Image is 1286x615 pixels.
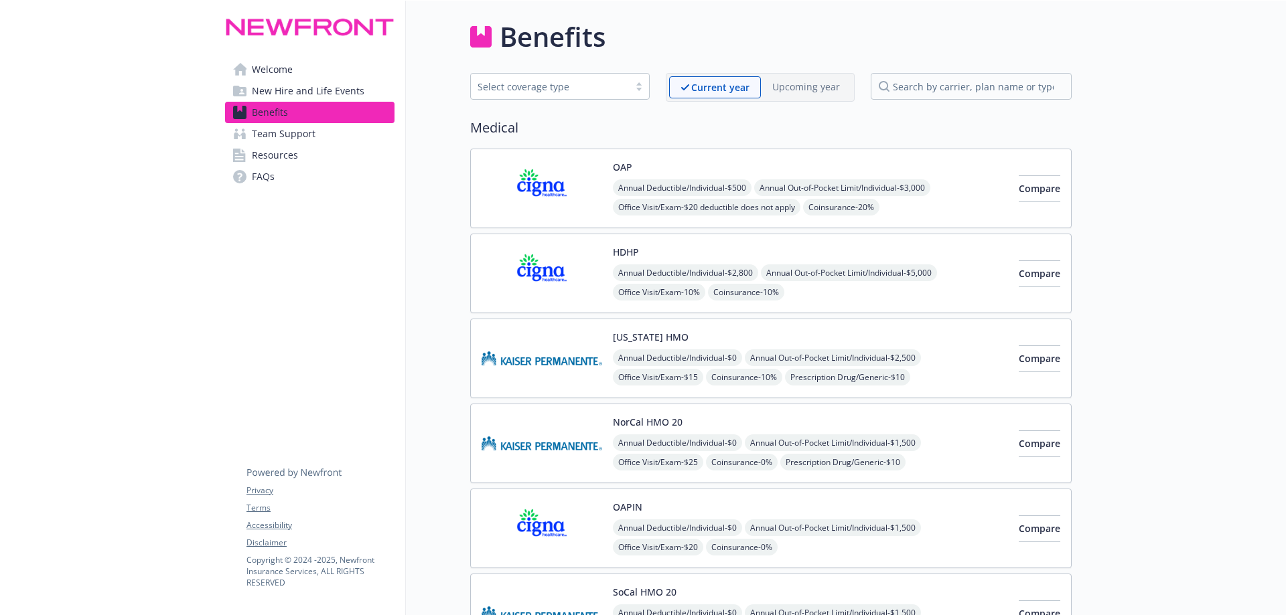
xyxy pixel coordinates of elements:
span: Team Support [252,123,315,145]
span: Coinsurance - 20% [803,199,879,215]
span: Coinsurance - 10% [706,369,782,385]
p: Current year [691,80,749,94]
span: Office Visit/Exam - $15 [613,369,703,385]
span: Coinsurance - 10% [708,284,784,300]
img: CIGNA carrier logo [482,160,602,217]
h1: Benefits [500,17,605,57]
button: NorCal HMO 20 [613,415,683,429]
span: Compare [1019,182,1060,195]
a: Resources [225,145,395,166]
a: Terms [246,502,394,514]
input: search by carrier, plan name or type [871,73,1072,100]
span: Office Visit/Exam - $20 [613,539,703,555]
a: Welcome [225,59,395,80]
span: Annual Deductible/Individual - $0 [613,434,742,451]
span: Office Visit/Exam - 10% [613,284,705,300]
span: Upcoming year [761,76,851,98]
p: Upcoming year [772,80,840,94]
span: Annual Out-of-Pocket Limit/Individual - $1,500 [745,519,921,536]
img: Kaiser Permanente Insurance Company carrier logo [482,415,602,472]
h2: Medical [470,118,1072,138]
span: Office Visit/Exam - $20 deductible does not apply [613,199,800,215]
span: Annual Deductible/Individual - $0 [613,519,742,536]
span: New Hire and Life Events [252,80,364,102]
button: SoCal HMO 20 [613,585,676,599]
a: Disclaimer [246,537,394,549]
button: Compare [1019,515,1060,542]
a: Team Support [225,123,395,145]
button: OAP [613,160,632,174]
span: Resources [252,145,298,166]
span: Compare [1019,522,1060,535]
span: Office Visit/Exam - $25 [613,454,703,470]
div: Select coverage type [478,80,622,94]
span: Annual Deductible/Individual - $0 [613,349,742,366]
span: Benefits [252,102,288,123]
span: Annual Out-of-Pocket Limit/Individual - $3,000 [754,179,930,196]
span: Annual Deductible/Individual - $2,800 [613,264,758,281]
a: Privacy [246,485,394,497]
span: Coinsurance - 0% [706,539,778,555]
span: Compare [1019,352,1060,365]
a: FAQs [225,166,395,187]
span: Annual Out-of-Pocket Limit/Individual - $1,500 [745,434,921,451]
span: Annual Out-of-Pocket Limit/Individual - $2,500 [745,349,921,366]
span: Compare [1019,437,1060,450]
button: OAPIN [613,500,642,514]
img: CIGNA carrier logo [482,500,602,557]
span: Welcome [252,59,293,80]
span: Prescription Drug/Generic - $10 [780,454,906,470]
button: Compare [1019,345,1060,372]
a: New Hire and Life Events [225,80,395,102]
span: Compare [1019,267,1060,280]
img: Kaiser Permanente Insurance Company carrier logo [482,330,602,387]
span: Annual Out-of-Pocket Limit/Individual - $5,000 [761,264,937,281]
button: Compare [1019,175,1060,202]
button: Compare [1019,260,1060,287]
span: FAQs [252,166,275,187]
img: CIGNA carrier logo [482,245,602,302]
span: Annual Deductible/Individual - $500 [613,179,752,196]
button: Compare [1019,430,1060,457]
p: Copyright © 2024 - 2025 , Newfront Insurance Services, ALL RIGHTS RESERVED [246,554,394,588]
a: Benefits [225,102,395,123]
button: HDHP [613,245,639,259]
span: Coinsurance - 0% [706,454,778,470]
button: [US_STATE] HMO [613,330,689,344]
span: Prescription Drug/Generic - $10 [785,369,910,385]
a: Accessibility [246,519,394,531]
